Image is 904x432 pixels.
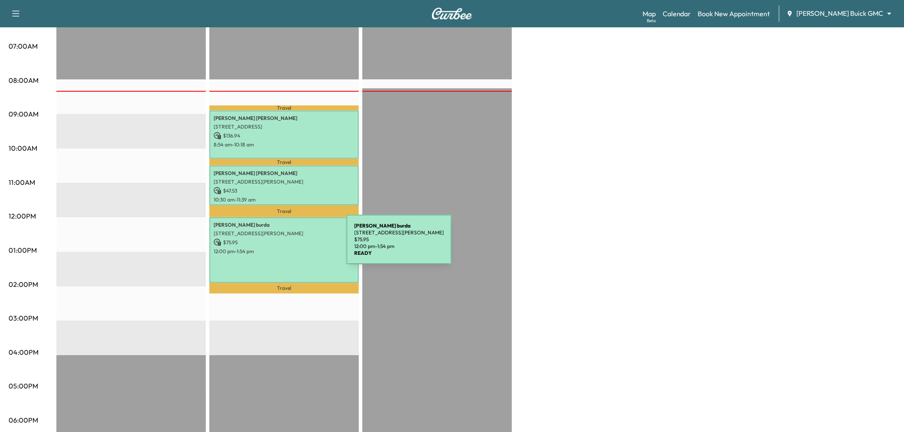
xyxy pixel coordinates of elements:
p: 12:00 pm - 1:54 pm [214,248,355,255]
b: [PERSON_NAME] burda [354,222,411,229]
span: [PERSON_NAME] Buick GMC [797,9,883,18]
p: [PERSON_NAME] [PERSON_NAME] [214,115,355,122]
p: 07:00AM [9,41,38,51]
a: Book New Appointment [698,9,770,19]
p: $ 75.95 [214,239,355,246]
p: 09:00AM [9,109,38,119]
p: 05:00PM [9,381,38,391]
a: MapBeta [643,9,656,19]
p: [STREET_ADDRESS][PERSON_NAME] [214,230,355,237]
p: [PERSON_NAME] burda [214,222,355,228]
p: 8:54 am - 10:18 am [214,141,355,148]
a: Calendar [663,9,691,19]
p: 01:00PM [9,245,37,255]
p: 12:00 pm - 1:54 pm [354,243,444,250]
p: $ 75.95 [354,236,444,243]
p: 02:00PM [9,279,38,289]
p: 11:00AM [9,177,35,187]
p: Travel [209,105,359,111]
p: [PERSON_NAME] [PERSON_NAME] [214,170,355,177]
p: Travel [209,283,359,294]
p: 03:00PM [9,313,38,323]
b: READY [354,250,372,256]
p: 08:00AM [9,75,38,85]
p: 10:30 am - 11:39 am [214,196,355,203]
p: $ 47.53 [214,187,355,195]
div: Beta [647,18,656,24]
p: [STREET_ADDRESS][PERSON_NAME] [214,178,355,185]
p: $ 136.94 [214,132,355,140]
p: 06:00PM [9,415,38,425]
p: 12:00PM [9,211,36,221]
p: Travel [209,205,359,217]
p: [STREET_ADDRESS][PERSON_NAME] [354,229,444,236]
p: 10:00AM [9,143,37,153]
img: Curbee Logo [431,8,473,20]
p: Travel [209,159,359,166]
p: 04:00PM [9,347,38,357]
p: [STREET_ADDRESS] [214,123,355,130]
